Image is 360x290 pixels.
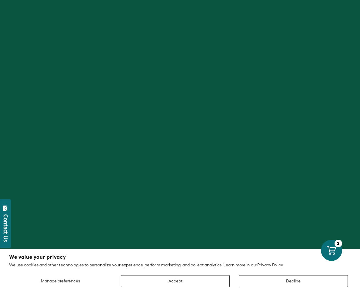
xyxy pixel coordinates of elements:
p: We use cookies and other technologies to personalize your experience, perform marketing, and coll... [9,262,351,268]
button: Decline [239,275,348,287]
span: Manage preferences [41,278,80,283]
button: Manage preferences [9,275,112,287]
div: Contact Us [3,214,9,242]
h2: We value your privacy [9,255,351,260]
div: 2 [335,240,342,247]
a: Privacy Policy. [257,262,284,267]
button: Accept [121,275,230,287]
